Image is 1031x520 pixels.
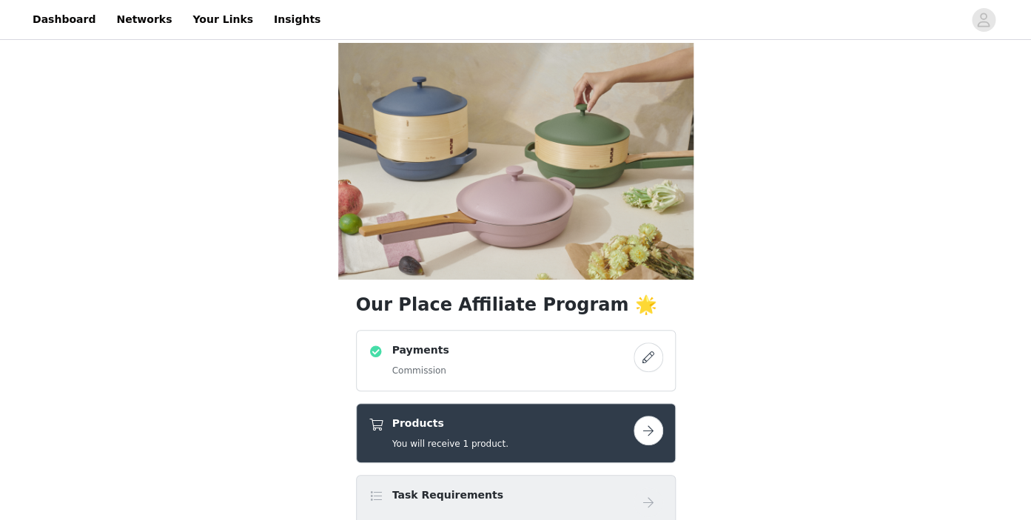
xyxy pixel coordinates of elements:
[392,437,508,450] h5: You will receive 1 product.
[356,403,676,463] div: Products
[356,330,676,391] div: Payments
[392,487,503,503] h4: Task Requirements
[392,364,449,377] h5: Commission
[24,3,104,36] a: Dashboard
[392,416,508,431] h4: Products
[338,43,694,280] img: campaign image
[356,291,676,318] h1: Our Place Affiliate Program 🌟
[976,8,990,32] div: avatar
[107,3,181,36] a: Networks
[392,342,449,358] h4: Payments
[265,3,329,36] a: Insights
[184,3,262,36] a: Your Links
